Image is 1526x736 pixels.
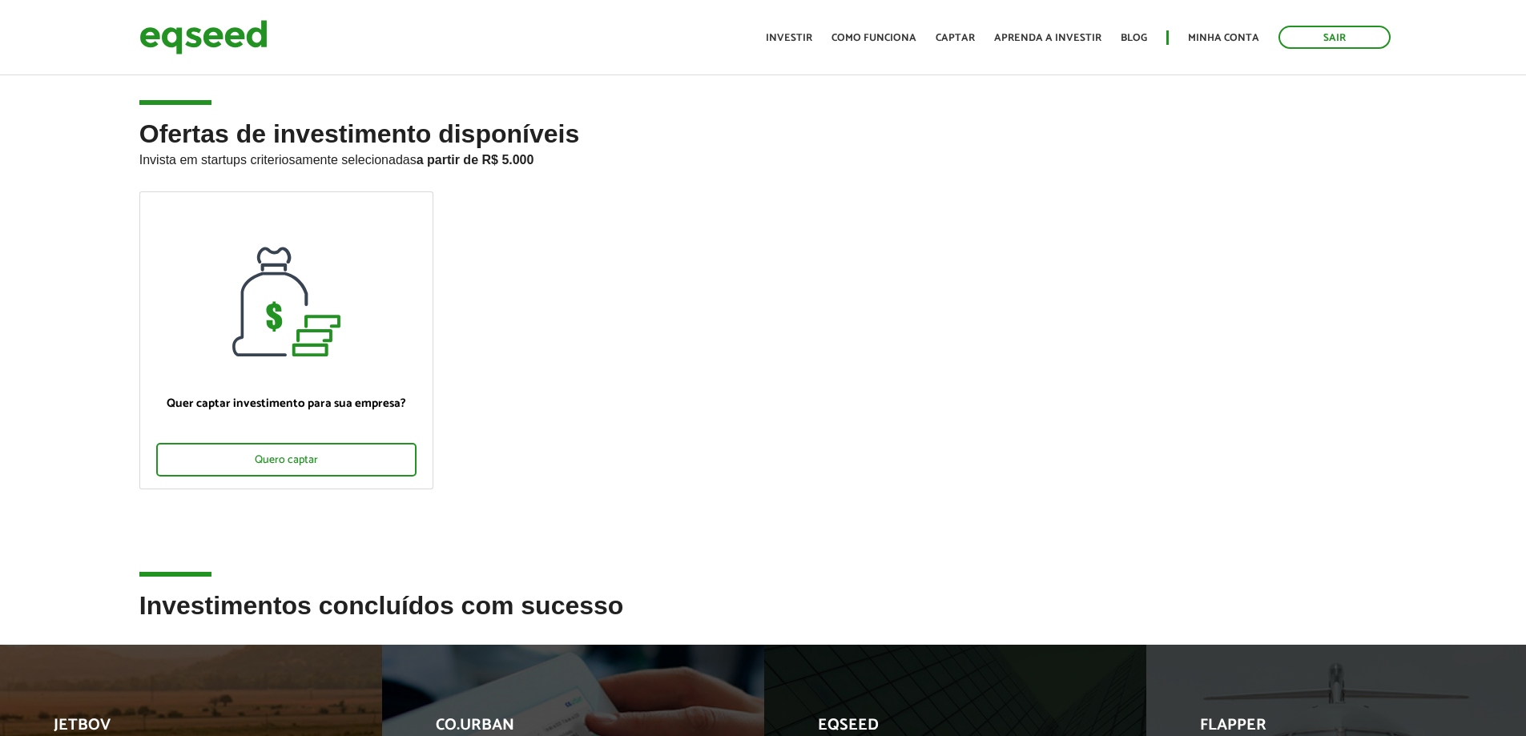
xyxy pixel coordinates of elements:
h2: Ofertas de investimento disponíveis [139,120,1387,191]
a: Como funciona [831,33,916,43]
a: Blog [1121,33,1147,43]
a: Quer captar investimento para sua empresa? Quero captar [139,191,433,489]
p: Invista em startups criteriosamente selecionadas [139,148,1387,167]
img: EqSeed [139,16,268,58]
p: Quer captar investimento para sua empresa? [156,396,417,411]
h2: Investimentos concluídos com sucesso [139,592,1387,644]
strong: a partir de R$ 5.000 [417,153,534,167]
a: Minha conta [1188,33,1259,43]
a: Captar [936,33,975,43]
a: Aprenda a investir [994,33,1101,43]
a: Sair [1278,26,1391,49]
div: Quero captar [156,443,417,477]
a: Investir [766,33,812,43]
